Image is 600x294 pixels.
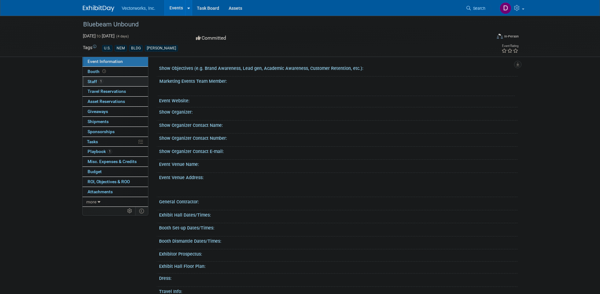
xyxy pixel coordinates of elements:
span: Giveaways [88,109,108,114]
span: Booth [88,69,107,74]
a: Misc. Expenses & Credits [83,157,148,167]
a: Asset Reservations [83,97,148,106]
div: Bluebeam Unbound [81,19,482,30]
div: Event Venue Name: [159,160,517,167]
span: Budget [88,169,102,174]
div: General Contractor: [159,197,517,205]
a: Search [462,3,491,14]
span: 1 [99,79,103,84]
div: Marketing Events Team Member: [159,76,515,84]
div: Committed [194,33,333,44]
span: Tasks [87,139,98,144]
span: [DATE] [DATE] [83,33,115,38]
div: Dress: [159,274,517,281]
a: Tasks [83,137,148,147]
td: Personalize Event Tab Strip [124,207,135,215]
a: Playbook1 [83,147,148,156]
div: Event Format [454,33,519,42]
span: to [96,33,102,38]
span: Staff [88,79,103,84]
div: BLDG [129,45,143,52]
a: Booth [83,67,148,76]
div: Show Organizer: [159,107,517,115]
a: Sponsorships [83,127,148,137]
div: Exhibit Hall Floor Plan: [159,262,517,269]
img: ExhibitDay [83,5,114,12]
span: ROI, Objectives & ROO [88,179,130,184]
span: Booth not reserved yet [101,69,107,74]
a: Shipments [83,117,148,127]
div: Show Objectives (e.g. Brand Awareness, Lead gen, Academic Awareness, Customer Retention, etc.): [159,64,517,71]
span: Asset Reservations [88,99,125,104]
td: Tags [83,44,96,52]
a: more [83,197,148,207]
a: Giveaways [83,107,148,116]
div: Exhibit Hall Dates/Times: [159,210,517,218]
div: In-Person [504,34,519,39]
span: Vectorworks, Inc. [122,6,156,11]
div: Show Organizer Contact E-mail: [159,147,517,155]
div: [PERSON_NAME] [145,45,178,52]
td: Toggle Event Tabs [135,207,148,215]
a: ROI, Objectives & ROO [83,177,148,187]
span: Misc. Expenses & Credits [88,159,137,164]
div: Event Rating [501,44,518,48]
span: Travel Reservations [88,89,126,94]
span: (4 days) [116,34,129,38]
div: Exhibitor Prospectus: [159,249,517,257]
div: Event Website: [159,96,517,104]
span: Shipments [88,119,109,124]
div: NEM [115,45,127,52]
img: Format-Inperson.png [497,34,503,39]
div: Show Organizer Contact Name: [159,121,517,128]
span: Sponsorships [88,129,115,134]
a: Travel Reservations [83,87,148,96]
img: Donna Gail Spencer [500,2,511,14]
a: Attachments [83,187,148,197]
a: Event Information [83,57,148,66]
div: U.S. [102,45,112,52]
span: Attachments [88,189,113,194]
a: Budget [83,167,148,177]
div: Event Venue Address: [159,173,517,181]
span: 1 [107,149,112,154]
div: Show Organizer Contact Number: [159,133,517,141]
div: Booth Set-up Dates/Times: [159,223,517,231]
span: Search [471,6,485,11]
div: Booth Dismantle Dates/Times: [159,236,517,244]
span: Playbook [88,149,112,154]
a: Staff1 [83,77,148,87]
span: Event Information [88,59,123,64]
span: more [86,199,96,204]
